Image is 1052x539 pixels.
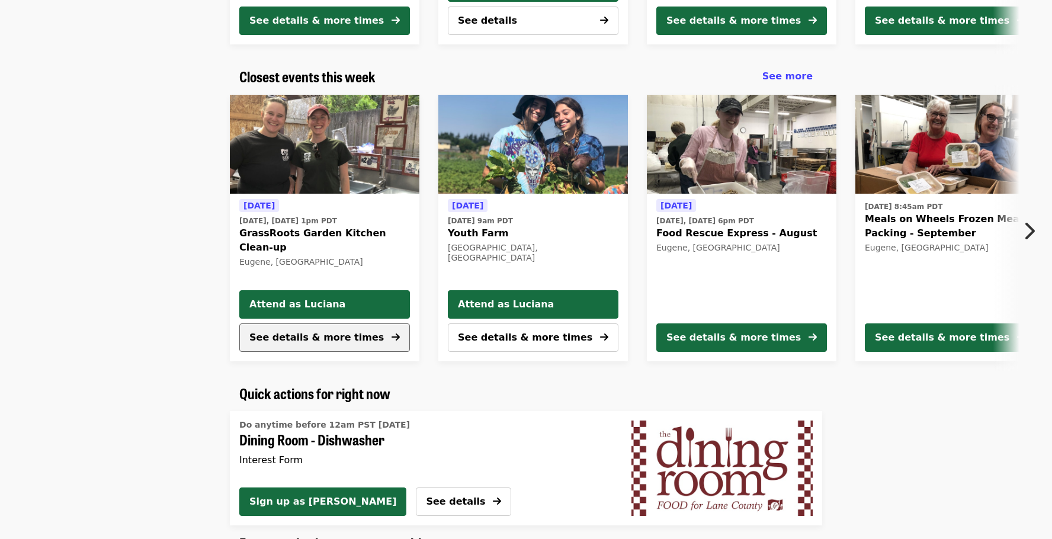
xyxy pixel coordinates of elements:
div: Eugene, [GEOGRAPHIC_DATA] [865,243,1035,253]
a: GrassRoots Garden Kitchen Clean-up [230,95,419,194]
i: arrow-right icon [493,496,501,507]
a: See details for "Food Rescue Express - August" [647,95,836,361]
div: See details & more times [666,14,801,28]
span: [DATE] [660,201,692,210]
a: See details for "Meals on Wheels Frozen Meal Packing - September" [855,95,1045,361]
span: [DATE] [243,201,275,210]
span: See more [762,70,813,82]
span: Meals on Wheels Frozen Meal Packing - September [865,212,1035,240]
img: GrassRoots Garden Kitchen Clean-up organized by FOOD For Lane County [230,95,419,194]
span: Food Rescue Express - August [656,226,827,240]
button: See details & more times [239,323,410,352]
div: Eugene, [GEOGRAPHIC_DATA] [656,243,827,253]
button: Attend as Luciana [239,290,410,319]
div: [GEOGRAPHIC_DATA], [GEOGRAPHIC_DATA] [448,243,618,263]
button: Next item [1013,214,1052,248]
div: See details & more times [666,331,801,345]
a: See details for "GrassRoots Garden Kitchen Clean-up" [239,198,410,269]
span: See details [458,15,517,26]
span: Do anytime before 12am PST [DATE] [239,420,410,429]
time: [DATE], [DATE] 6pm PDT [656,216,754,226]
a: See details for "Dining Room - Dishwasher" [239,416,603,472]
button: See details & more times [656,323,827,352]
img: Dining Room - Dishwasher organized by FOOD For Lane County [631,421,813,515]
i: arrow-right icon [600,332,608,343]
span: [DATE] [452,201,483,210]
span: Closest events this week [239,66,376,86]
div: See details & more times [875,14,1009,28]
div: Eugene, [GEOGRAPHIC_DATA] [239,257,410,267]
button: Sign up as [PERSON_NAME] [239,487,406,516]
i: arrow-right icon [809,332,817,343]
time: [DATE] 9am PDT [448,216,513,226]
img: Youth Farm organized by FOOD For Lane County [438,95,628,194]
button: See details & more times [865,323,1035,352]
span: See details & more times [249,332,384,343]
span: See details & more times [458,332,592,343]
time: [DATE], [DATE] 1pm PDT [239,216,337,226]
span: Youth Farm [448,226,618,240]
img: Food Rescue Express - August organized by FOOD For Lane County [647,95,836,194]
span: Attend as Luciana [458,297,608,312]
button: See details & more times [448,323,618,352]
span: Interest Form [239,454,303,466]
img: Meals on Wheels Frozen Meal Packing - September organized by FOOD For Lane County [855,95,1045,194]
div: See details & more times [875,331,1009,345]
span: See details [426,496,485,507]
i: chevron-right icon [1023,220,1035,242]
button: See details [448,7,618,35]
i: arrow-right icon [600,15,608,26]
i: arrow-right icon [392,332,400,343]
div: See details & more times [249,14,384,28]
i: arrow-right icon [392,15,400,26]
time: [DATE] 8:45am PDT [865,201,942,212]
button: See details & more times [656,7,827,35]
button: Attend as Luciana [448,290,618,319]
span: Dining Room - Dishwasher [239,431,603,448]
a: See more [762,69,813,84]
a: Dining Room - Dishwasher [622,411,822,525]
span: GrassRoots Garden Kitchen Clean-up [239,226,410,255]
span: Attend as Luciana [249,297,400,312]
div: Closest events this week [230,68,822,85]
button: See details & more times [865,7,1035,35]
span: Quick actions for right now [239,383,390,403]
a: See details for "Youth Farm" [448,198,618,265]
i: arrow-right icon [809,15,817,26]
a: Youth Farm [438,95,628,194]
button: See details & more times [239,7,410,35]
span: Sign up as [PERSON_NAME] [249,495,396,509]
button: See details [416,487,511,516]
a: Closest events this week [239,68,376,85]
